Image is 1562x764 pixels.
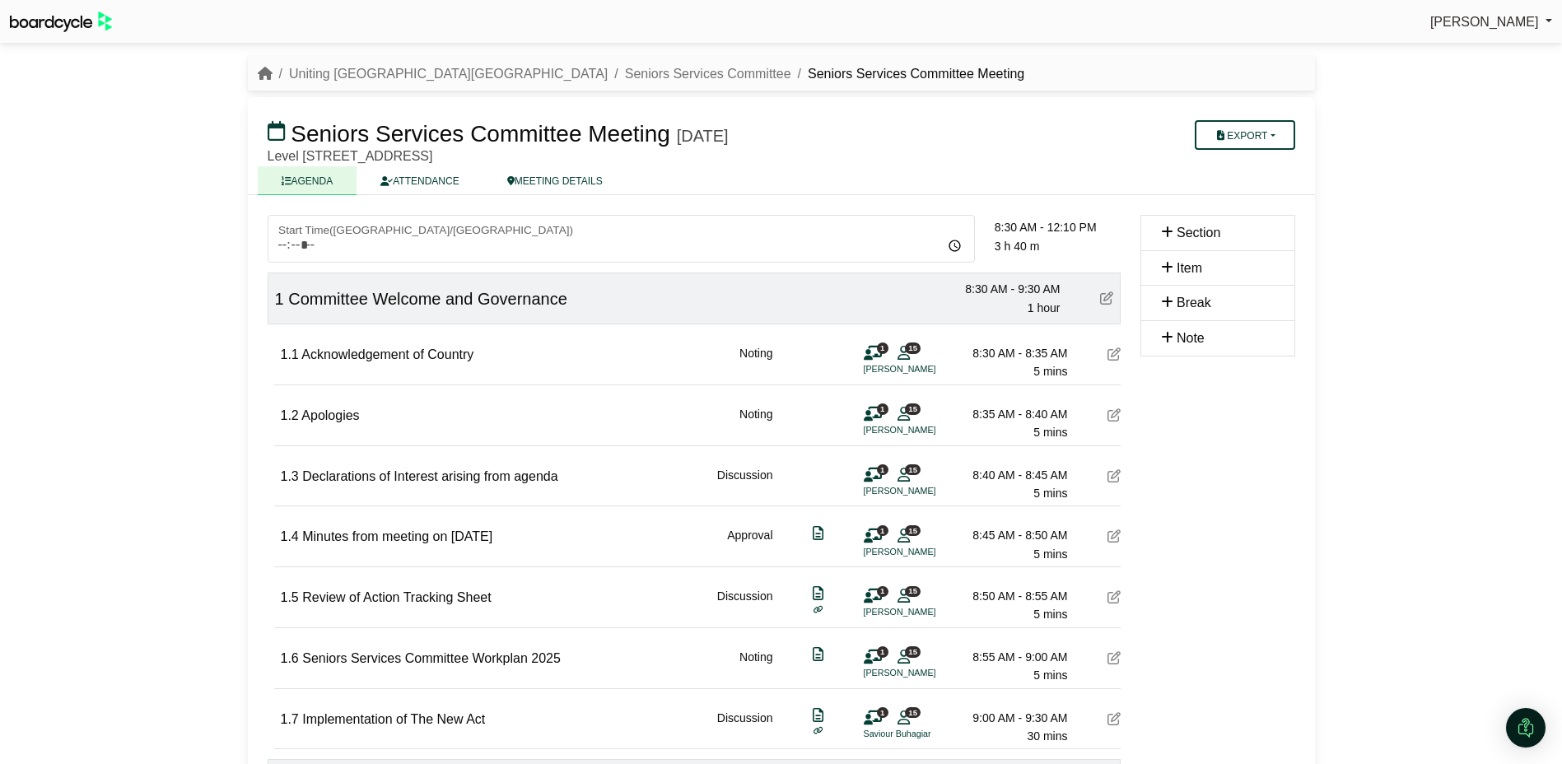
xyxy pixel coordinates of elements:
a: ATTENDANCE [357,166,483,195]
span: Declarations of Interest arising from agenda [302,469,557,483]
span: 1 [877,403,888,414]
span: 15 [905,525,921,536]
span: 5 mins [1033,365,1067,378]
button: Export [1195,120,1294,150]
span: 5 mins [1033,668,1067,682]
li: Seniors Services Committee Meeting [791,63,1025,85]
li: [PERSON_NAME] [864,545,987,559]
span: Acknowledgement of Country [301,347,473,361]
nav: breadcrumb [258,63,1025,85]
div: Discussion [717,709,773,746]
span: 15 [905,403,921,414]
div: 8:40 AM - 8:45 AM [953,466,1068,484]
span: 1 [877,586,888,597]
span: 30 mins [1027,729,1067,743]
span: Minutes from meeting on [DATE] [302,529,492,543]
span: 5 mins [1033,487,1067,500]
div: 8:35 AM - 8:40 AM [953,405,1068,423]
span: 1.3 [281,469,299,483]
li: [PERSON_NAME] [864,484,987,498]
span: 5 mins [1033,426,1067,439]
a: Seniors Services Committee [625,67,791,81]
span: 15 [905,646,921,657]
span: 1.2 [281,408,299,422]
div: Noting [739,405,772,442]
a: AGENDA [258,166,357,195]
span: 1 [877,646,888,657]
span: [PERSON_NAME] [1430,15,1539,29]
span: 15 [905,707,921,718]
span: 1 [877,342,888,353]
div: 8:50 AM - 8:55 AM [953,587,1068,605]
span: 1.4 [281,529,299,543]
span: Item [1177,261,1202,275]
li: Saviour Buhagiar [864,727,987,741]
span: 1 [877,525,888,536]
span: 1 hour [1028,301,1061,314]
li: [PERSON_NAME] [864,605,987,619]
span: Level [STREET_ADDRESS] [268,149,433,163]
div: 8:55 AM - 9:00 AM [953,648,1068,666]
span: 1 [877,707,888,718]
div: Approval [727,526,772,563]
span: 15 [905,464,921,475]
span: 1 [275,290,284,308]
a: [PERSON_NAME] [1430,12,1552,33]
span: 5 mins [1033,608,1067,621]
span: Review of Action Tracking Sheet [302,590,491,604]
span: 1.7 [281,712,299,726]
span: Break [1177,296,1211,310]
span: 15 [905,342,921,353]
span: Section [1177,226,1220,240]
div: [DATE] [677,126,729,146]
li: [PERSON_NAME] [864,423,987,437]
div: Discussion [717,587,773,624]
a: MEETING DETAILS [483,166,627,195]
div: Open Intercom Messenger [1506,708,1546,748]
a: Uniting [GEOGRAPHIC_DATA][GEOGRAPHIC_DATA] [289,67,608,81]
div: 8:45 AM - 8:50 AM [953,526,1068,544]
div: 9:00 AM - 9:30 AM [953,709,1068,727]
span: 3 h 40 m [995,240,1039,253]
div: 8:30 AM - 8:35 AM [953,344,1068,362]
span: 15 [905,586,921,597]
span: 1.5 [281,590,299,604]
span: Note [1177,331,1205,345]
li: [PERSON_NAME] [864,666,987,680]
span: Committee Welcome and Governance [288,290,567,308]
li: [PERSON_NAME] [864,362,987,376]
span: Seniors Services Committee Meeting [291,121,670,147]
span: Seniors Services Committee Workplan 2025 [302,651,561,665]
span: 5 mins [1033,547,1067,561]
span: 1.1 [281,347,299,361]
span: 1.6 [281,651,299,665]
div: Noting [739,344,772,381]
div: 8:30 AM - 12:10 PM [995,218,1121,236]
span: 1 [877,464,888,475]
div: Discussion [717,466,773,503]
div: Noting [739,648,772,685]
div: 8:30 AM - 9:30 AM [945,280,1061,298]
span: Implementation of The New Act [302,712,485,726]
span: Apologies [301,408,359,422]
img: BoardcycleBlackGreen-aaafeed430059cb809a45853b8cf6d952af9d84e6e89e1f1685b34bfd5cb7d64.svg [10,12,112,32]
